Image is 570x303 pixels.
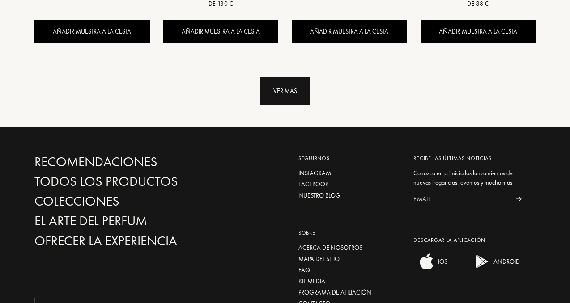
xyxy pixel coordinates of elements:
[418,252,436,270] img: ios app
[298,191,400,200] a: Nuestro blog
[34,213,192,229] a: El arte del perfum
[413,264,447,272] a: ios appIOS
[292,20,407,43] div: Añadir muestra a la cesta
[298,277,400,286] a: Kit media
[491,252,520,270] div: ANDROID
[421,20,536,43] div: Añadir muestra a la cesta
[34,174,192,189] a: Todos los productos
[413,236,529,244] div: Descargar la aplicación
[298,154,400,162] div: Seguirnos
[298,288,400,297] a: Programa de afiliación
[34,154,192,170] a: Recomendaciones
[473,252,491,270] img: android app
[298,168,400,178] a: Instagram
[298,243,400,252] a: Acerca de nosotros
[34,233,192,249] a: Ofrecer la experiencia
[298,180,400,189] a: Facebook
[516,197,522,201] img: news_send.svg
[413,168,529,187] div: Conozca en primicia los lanzamientos de nuevas fragancias, eventos y mucho más
[436,252,447,270] div: IOS
[34,20,150,43] div: Añadir muestra a la cesta
[413,189,509,209] input: Email
[469,264,520,272] a: android appANDROID
[298,265,400,275] a: FAQ
[34,194,192,209] a: Colecciones
[260,77,310,105] div: Ver más
[413,154,529,162] div: Recibe las últimas noticias
[163,20,279,43] div: Añadir muestra a la cesta
[298,229,400,237] div: Sobre
[298,254,400,264] a: Mapa del sitio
